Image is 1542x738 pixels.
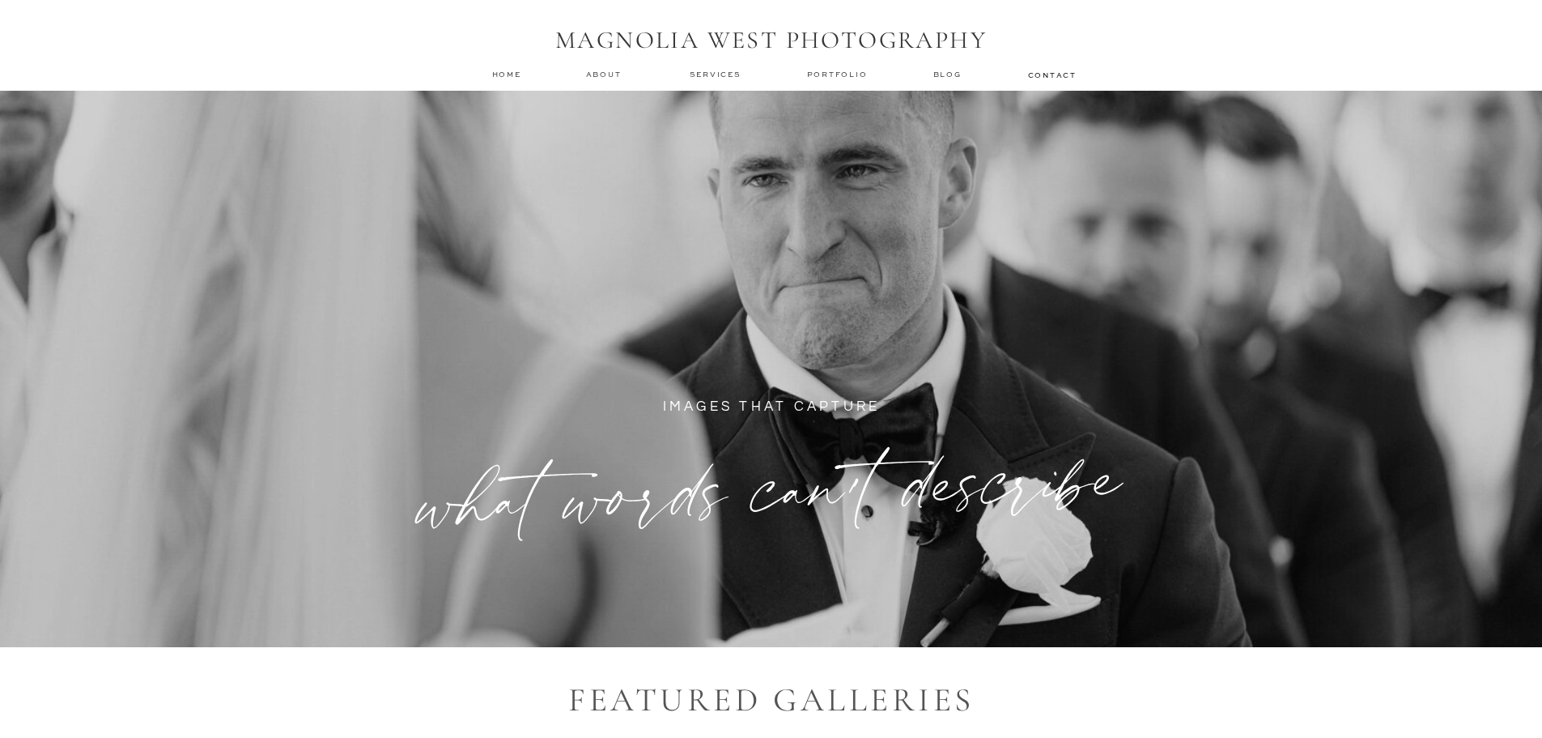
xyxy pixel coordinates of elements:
a: Portfolio [807,69,871,80]
a: services [690,69,744,79]
a: Blog [933,69,966,80]
h1: MAGNOLIA WEST PHOTOGRAPHY [545,26,998,57]
p: IMAGES THAT CAPTURE [537,395,1007,431]
a: about [586,69,627,80]
a: home [492,69,523,79]
a: contact [1028,70,1075,79]
h1: what words can't describe [399,431,1145,540]
h2: featured galleries [457,679,1087,709]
